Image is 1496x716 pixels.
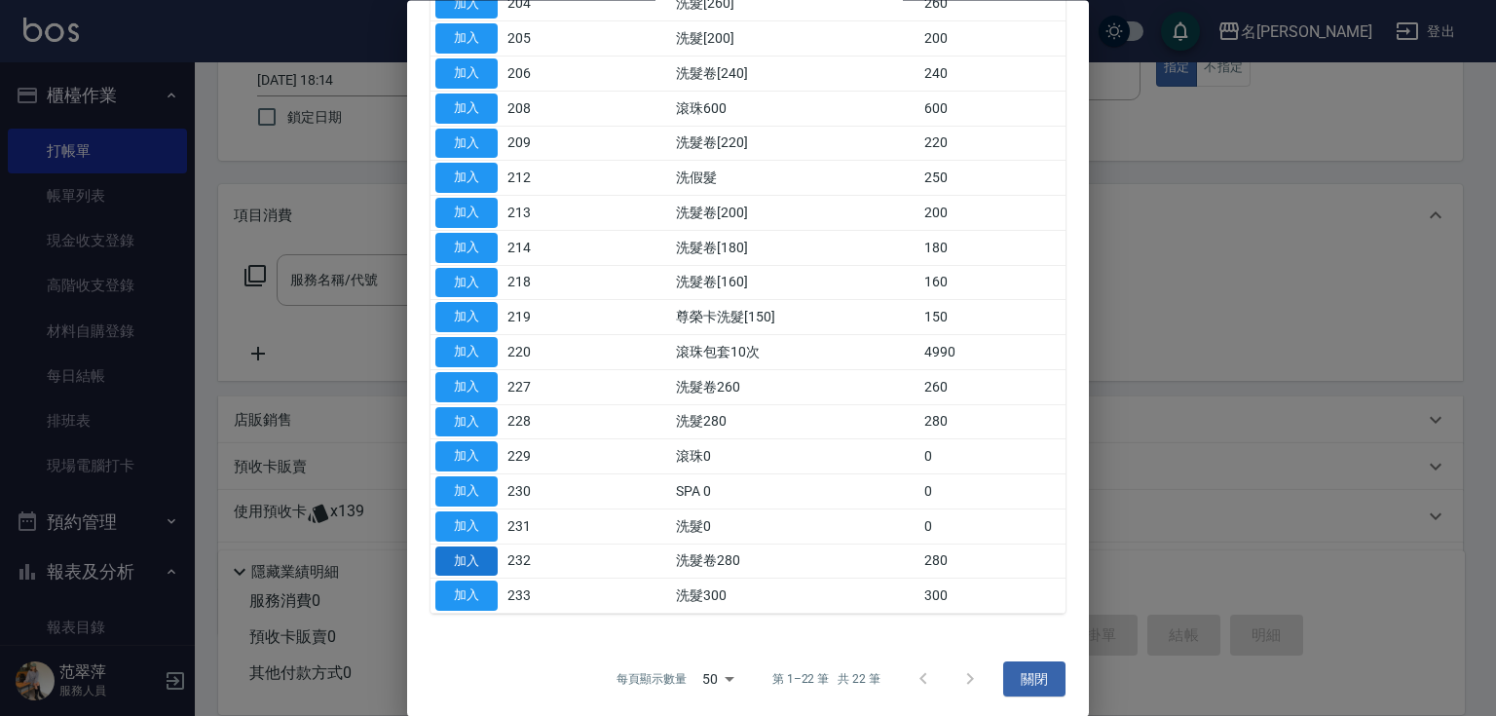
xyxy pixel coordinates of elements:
td: 260 [919,370,1066,405]
td: 212 [503,161,587,196]
td: 洗假髮 [671,161,919,196]
button: 加入 [435,268,498,298]
td: 300 [919,579,1066,614]
td: 250 [919,161,1066,196]
td: 洗髮卷260 [671,370,919,405]
td: 233 [503,579,587,614]
button: 加入 [435,129,498,159]
td: 200 [919,196,1066,231]
td: 209 [503,127,587,162]
td: 洗髮[200] [671,21,919,57]
td: 180 [919,231,1066,266]
div: 50 [694,654,741,706]
td: 200 [919,21,1066,57]
td: 0 [919,474,1066,509]
td: 220 [919,127,1066,162]
td: 洗髮卷280 [671,545,919,580]
td: 洗髮0 [671,509,919,545]
td: 230 [503,474,587,509]
button: 加入 [435,94,498,124]
p: 第 1–22 筆 共 22 筆 [772,671,880,689]
td: 208 [503,92,587,127]
button: 加入 [435,164,498,194]
td: 洗髮卷[240] [671,57,919,92]
td: 滾珠包套10次 [671,335,919,370]
td: 206 [503,57,587,92]
button: 加入 [435,546,498,577]
button: 加入 [435,582,498,612]
td: 滾珠600 [671,92,919,127]
td: 231 [503,509,587,545]
td: 229 [503,439,587,474]
td: 洗髮卷[220] [671,127,919,162]
td: 洗髮300 [671,579,919,614]
td: 滾珠0 [671,439,919,474]
td: SPA 0 [671,474,919,509]
button: 加入 [435,303,498,333]
button: 加入 [435,59,498,90]
td: 洗髮卷[180] [671,231,919,266]
td: 213 [503,196,587,231]
td: 0 [919,509,1066,545]
button: 加入 [435,199,498,229]
td: 600 [919,92,1066,127]
td: 218 [503,266,587,301]
td: 150 [919,300,1066,335]
button: 加入 [435,407,498,437]
td: 洗髮卷[200] [671,196,919,231]
button: 加入 [435,338,498,368]
td: 洗髮280 [671,405,919,440]
button: 加入 [435,511,498,542]
button: 關閉 [1003,661,1066,697]
button: 加入 [435,477,498,508]
td: 219 [503,300,587,335]
td: 240 [919,57,1066,92]
td: 205 [503,21,587,57]
button: 加入 [435,372,498,402]
td: 227 [503,370,587,405]
td: 280 [919,405,1066,440]
button: 加入 [435,442,498,472]
td: 228 [503,405,587,440]
button: 加入 [435,233,498,263]
td: 160 [919,266,1066,301]
td: 0 [919,439,1066,474]
td: 280 [919,545,1066,580]
p: 每頁顯示數量 [617,671,687,689]
td: 尊榮卡洗髮[150] [671,300,919,335]
td: 232 [503,545,587,580]
td: 214 [503,231,587,266]
button: 加入 [435,24,498,55]
td: 4990 [919,335,1066,370]
td: 洗髮卷[160] [671,266,919,301]
td: 220 [503,335,587,370]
